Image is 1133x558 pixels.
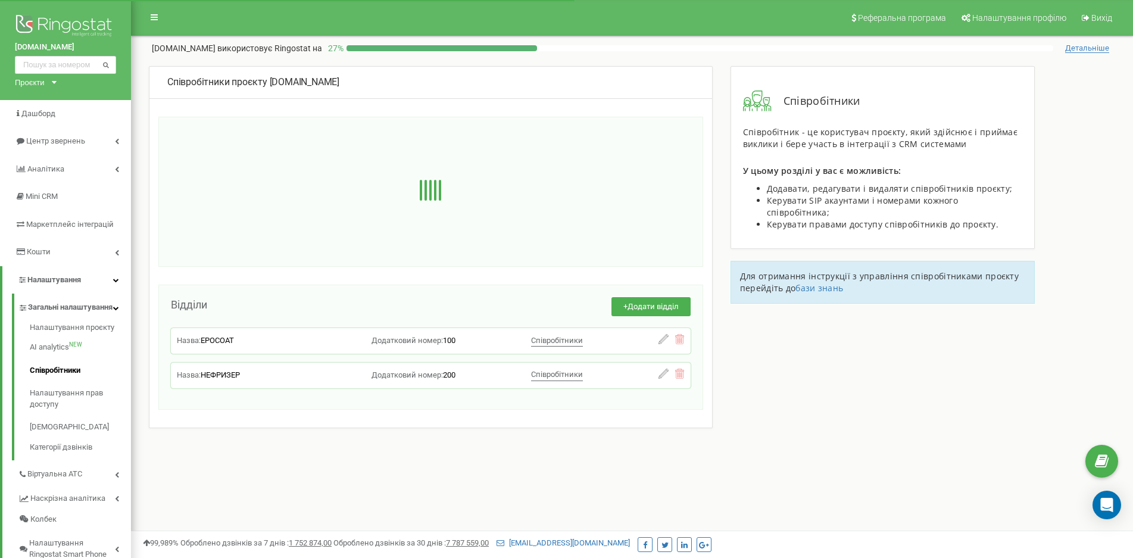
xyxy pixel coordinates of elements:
[531,370,583,379] span: Співробітники
[18,460,131,485] a: Віртуальна АТС
[30,416,131,439] a: [DEMOGRAPHIC_DATA]
[743,165,901,176] span: У цьому розділі у вас є можливість:
[1091,13,1112,23] span: Вихід
[972,13,1066,23] span: Налаштування профілю
[767,195,958,218] span: Керувати SIP акаунтами і номерами кожного співробітника;
[767,183,1013,194] span: Додавати, редагувати і видаляти співробітників проєкту;
[443,370,455,379] span: 200
[217,43,322,53] span: використовує Ringostat на
[497,538,630,547] a: [EMAIL_ADDRESS][DOMAIN_NAME]
[611,297,691,317] button: +Додати відділ
[177,336,201,345] span: Назва:
[26,192,58,201] span: Mini CRM
[30,439,131,453] a: Категорії дзвінків
[372,370,443,379] span: Додатковий номер:
[26,220,114,229] span: Маркетплейс інтеграцій
[795,282,843,294] a: бази знань
[772,93,860,109] span: Співробітники
[30,493,105,504] span: Наскрізна аналітика
[322,42,347,54] p: 27 %
[333,538,489,547] span: Оброблено дзвінків за 30 днів :
[177,370,201,379] span: Назва:
[531,336,583,345] span: Співробітники
[15,77,45,88] div: Проєкти
[18,509,131,530] a: Колбек
[15,12,116,42] img: Ringostat logo
[27,469,82,480] span: Віртуальна АТС
[201,370,240,379] span: НЕФРИЗЕР
[858,13,946,23] span: Реферальна програма
[30,514,57,525] span: Колбек
[171,298,207,311] span: Відділи
[30,382,131,416] a: Налаштування прав доступу
[446,538,489,547] u: 7 787 559,00
[2,266,131,294] a: Налаштування
[15,56,116,74] input: Пошук за номером
[26,136,85,145] span: Центр звернень
[30,359,131,382] a: Співробітники
[201,336,234,345] span: EPOCOAT
[21,109,55,118] span: Дашборд
[740,270,1019,294] span: Для отримання інструкції з управління співробітниками проєкту перейдіть до
[167,76,694,89] div: [DOMAIN_NAME]
[15,42,116,53] a: [DOMAIN_NAME]
[767,219,998,230] span: Керувати правами доступу співробітників до проєкту.
[18,294,131,318] a: Загальні налаштування
[289,538,332,547] u: 1 752 874,00
[30,322,131,336] a: Налаштування проєкту
[180,538,332,547] span: Оброблено дзвінків за 7 днів :
[628,302,679,311] span: Додати відділ
[743,126,1017,149] span: Співробітник - це користувач проєкту, який здійснює і приймає виклики і бере участь в інтеграції ...
[18,485,131,509] a: Наскрізна аналітика
[1093,491,1121,519] div: Open Intercom Messenger
[372,336,443,345] span: Додатковий номер:
[143,538,179,547] span: 99,989%
[30,336,131,359] a: AI analyticsNEW
[152,42,322,54] p: [DOMAIN_NAME]
[27,247,51,256] span: Кошти
[167,76,267,88] span: Співробітники проєкту
[443,336,455,345] span: 100
[27,164,64,173] span: Аналiтика
[27,275,81,284] span: Налаштування
[1065,43,1109,53] span: Детальніше
[28,302,113,313] span: Загальні налаштування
